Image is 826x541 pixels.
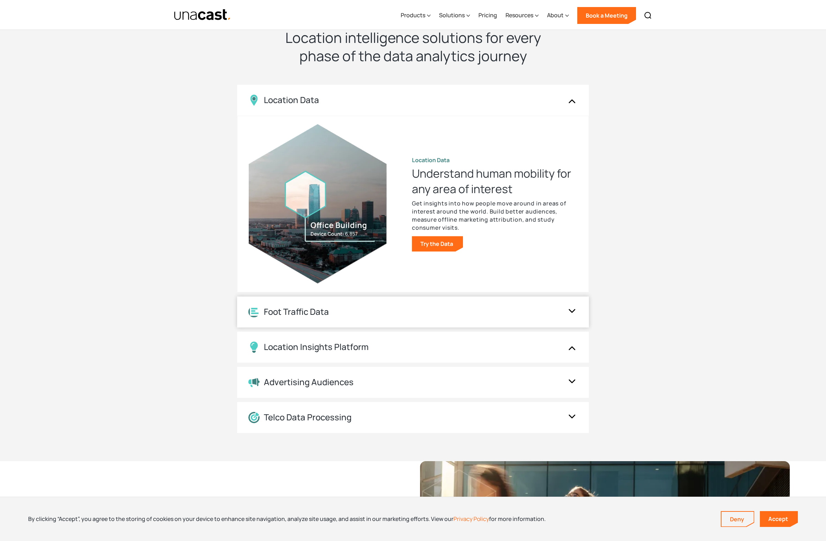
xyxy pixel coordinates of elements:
a: Try the Data [412,236,463,252]
img: visualization with the image of the city of the Location Data [249,124,387,284]
strong: Location Data [412,156,450,164]
a: Pricing [478,1,497,30]
div: Resources [506,11,533,19]
img: Location Insights Platform icon [248,342,260,353]
div: Solutions [439,1,470,30]
a: Privacy Policy [453,515,489,523]
div: About [547,1,569,30]
a: home [174,9,231,21]
div: Solutions [439,11,465,19]
div: Foot Traffic Data [264,307,329,317]
img: Location Data Processing icon [248,412,260,423]
p: Get insights into how people move around in areas of interest around the world. Build better audi... [412,199,577,232]
div: About [547,11,564,19]
img: Location Data icon [248,95,260,106]
div: Telco Data Processing [264,412,351,422]
div: Location Data [264,95,319,105]
a: Accept [760,511,798,527]
img: Advertising Audiences icon [248,377,260,387]
div: By clicking “Accept”, you agree to the storing of cookies on your device to enhance site navigati... [28,515,546,523]
h2: Location intelligence solutions for every phase of the data analytics journey [272,28,554,65]
h3: Understand human mobility for any area of interest [412,166,577,197]
div: Location Insights Platform [264,342,369,352]
img: Unacast text logo [174,9,231,21]
div: Products [401,1,431,30]
img: Search icon [644,11,652,20]
img: Location Analytics icon [248,306,260,317]
div: Advertising Audiences [264,377,354,387]
div: Resources [506,1,539,30]
a: Deny [722,512,754,527]
a: Book a Meeting [577,7,636,24]
div: Products [401,11,425,19]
